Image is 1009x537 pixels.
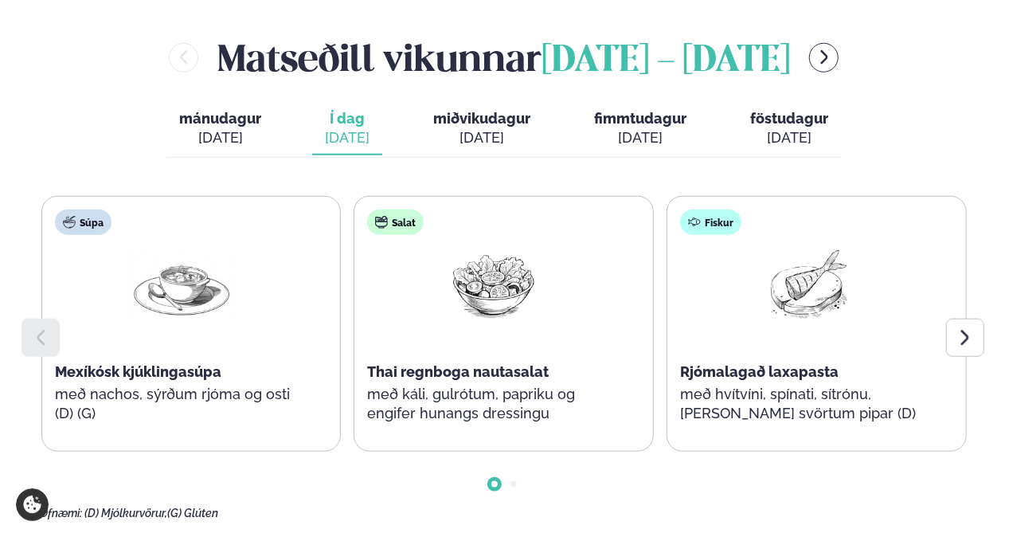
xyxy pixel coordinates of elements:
a: Cookie settings [16,488,49,521]
span: Rjómalagað laxapasta [680,363,839,380]
button: föstudagur [DATE] [737,103,841,155]
span: mánudagur [179,110,261,127]
span: Go to slide 1 [491,481,498,488]
span: fimmtudagur [594,110,686,127]
span: Go to slide 2 [510,481,517,488]
div: [DATE] [433,128,530,147]
button: fimmtudagur [DATE] [581,103,699,155]
div: [DATE] [325,128,370,147]
div: [DATE] [179,128,261,147]
span: miðvikudagur [433,110,530,127]
p: með hvítvíni, spínati, sítrónu, [PERSON_NAME] svörtum pipar (D) [680,385,933,423]
h2: Matseðill vikunnar [217,32,790,84]
p: með nachos, sýrðum rjóma og osti (D) (G) [55,385,308,423]
img: salad.svg [375,216,388,229]
span: Thai regnboga nautasalat [367,363,549,380]
img: Soup.png [131,248,233,322]
span: Í dag [325,109,370,128]
span: (G) Glúten [167,507,218,519]
button: mánudagur [DATE] [166,103,274,155]
div: Salat [367,210,424,235]
img: Fish.png [756,248,858,322]
div: Súpa [55,210,111,235]
button: menu-btn-left [169,43,198,73]
img: soup.svg [63,216,76,229]
div: [DATE] [750,128,828,147]
p: með káli, gulrótum, papriku og engifer hunangs dressingu [367,385,620,423]
div: [DATE] [594,128,686,147]
button: miðvikudagur [DATE] [420,103,543,155]
button: Í dag [DATE] [312,103,382,155]
div: Fiskur [680,210,741,235]
span: föstudagur [750,110,828,127]
span: Mexíkósk kjúklingasúpa [55,363,221,380]
span: Ofnæmi: [40,507,82,519]
span: (D) Mjólkurvörur, [84,507,167,519]
button: menu-btn-right [809,43,839,73]
span: [DATE] - [DATE] [542,44,790,79]
img: Salad.png [443,248,545,322]
img: fish.svg [688,216,701,229]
